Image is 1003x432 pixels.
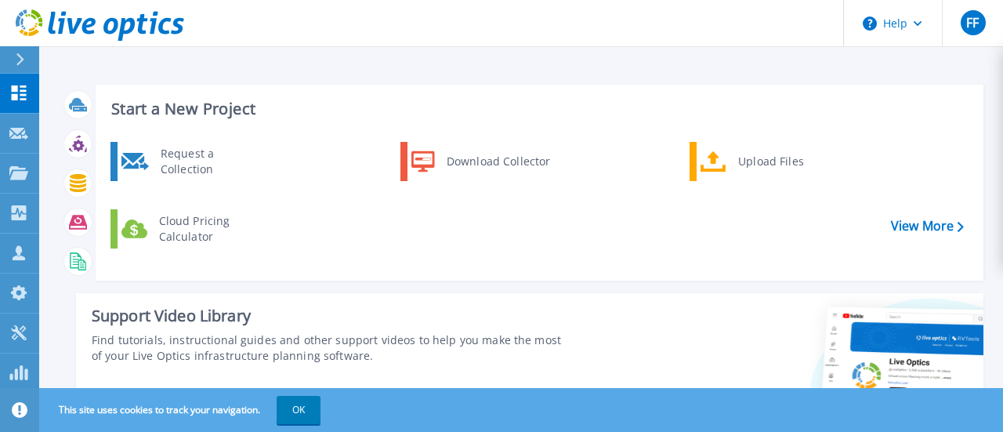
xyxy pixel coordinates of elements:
[110,142,271,181] a: Request a Collection
[110,209,271,249] a: Cloud Pricing Calculator
[111,100,963,118] h3: Start a New Project
[400,142,561,181] a: Download Collector
[92,332,563,364] div: Find tutorials, instructional guides and other support videos to help you make the most of your L...
[43,396,320,424] span: This site uses cookies to track your navigation.
[891,219,964,234] a: View More
[690,142,850,181] a: Upload Files
[439,146,557,177] div: Download Collector
[92,306,563,326] div: Support Video Library
[153,146,267,177] div: Request a Collection
[277,396,320,424] button: OK
[966,16,979,29] span: FF
[730,146,846,177] div: Upload Files
[151,213,267,245] div: Cloud Pricing Calculator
